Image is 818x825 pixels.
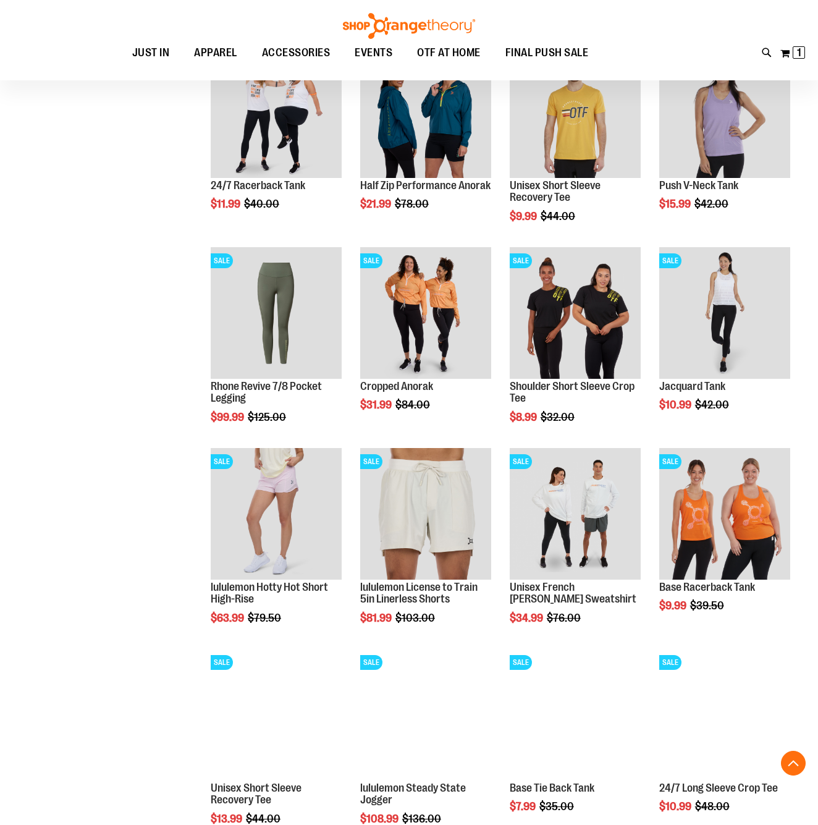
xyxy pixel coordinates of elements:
a: Base Tie Back Tank [510,782,594,794]
span: $9.99 [659,599,688,612]
span: SALE [211,655,233,670]
span: SALE [510,454,532,469]
span: $7.99 [510,800,538,813]
a: APPAREL [182,39,250,67]
a: lululemon Steady State Jogger [360,782,466,806]
div: product [653,241,796,442]
span: ACCESSORIES [262,39,331,67]
span: SALE [659,655,681,670]
button: Back To Top [781,751,806,776]
a: 24/7 Racerback TankSALE [211,46,342,179]
div: product [653,40,796,242]
a: Rhone Revive 7/8 Pocket Legging [211,380,322,405]
a: Product image for Base Tie Back TankSALE [510,649,641,782]
a: Unisex French Terry Crewneck Sweatshirt primary imageSALE [510,448,641,581]
span: $13.99 [211,813,244,825]
img: Cropped Anorak primary image [360,247,491,378]
div: product [354,241,497,442]
span: $81.99 [360,612,394,624]
a: lululemon License to Train 5in Linerless Shorts [360,581,478,606]
span: FINAL PUSH SALE [505,39,589,67]
span: $9.99 [510,210,539,222]
img: Rhone Revive 7/8 Pocket Legging [211,247,342,378]
img: Product image for Base Tie Back Tank [510,649,641,780]
div: product [204,241,348,455]
a: FINAL PUSH SALE [493,39,601,67]
div: product [504,241,647,455]
span: SALE [659,253,681,268]
span: JUST IN [132,39,170,67]
img: Unisex French Terry Crewneck Sweatshirt primary image [510,448,641,579]
div: product [653,442,796,643]
span: $78.00 [395,198,431,210]
span: SALE [360,253,382,268]
img: Shop Orangetheory [341,13,477,39]
a: Rhone Revive 7/8 Pocket LeggingSALE [211,247,342,380]
span: $44.00 [541,210,577,222]
img: Half Zip Performance Anorak [360,46,491,177]
img: Product image for 24/7 Long Sleeve Crop Tee [659,649,790,780]
img: Product image for Shoulder Short Sleeve Crop Tee [510,247,641,378]
a: Product image for 24/7 Long Sleeve Crop TeeSALE [659,649,790,782]
img: Product image for Push V-Neck Tank [659,46,790,177]
a: lululemon Hotty Hot Short High-Rise [211,581,328,606]
span: OTF AT HOME [417,39,481,67]
span: SALE [211,253,233,268]
a: Product image for Base Racerback TankSALE [659,448,790,581]
a: OTF AT HOME [405,39,493,67]
div: product [354,442,497,656]
img: Product image for Base Racerback Tank [659,448,790,579]
span: $35.00 [539,800,576,813]
span: $32.00 [541,411,576,423]
span: $34.99 [510,612,545,624]
img: Product image for Unisex Short Sleeve Recovery Tee [510,46,641,177]
span: $42.00 [695,399,731,411]
a: Unisex Short Sleeve Recovery Tee [211,782,301,806]
span: SALE [510,655,532,670]
a: lululemon License to Train 5in Linerless ShortsSALE [360,448,491,581]
a: lululemon Hotty Hot Short High-RiseSALE [211,448,342,581]
span: $40.00 [244,198,281,210]
span: SALE [659,454,681,469]
a: Product image for Push V-Neck TankSALE [659,46,790,179]
span: $42.00 [694,198,730,210]
span: $63.99 [211,612,246,624]
img: Product image for Unisex Short Sleeve Recovery Tee [211,649,342,780]
img: lululemon License to Train 5in Linerless Shorts [360,448,491,579]
span: $125.00 [248,411,288,423]
span: $79.50 [248,612,283,624]
a: EVENTS [342,39,405,67]
span: $8.99 [510,411,539,423]
img: Front view of Jacquard Tank [659,247,790,378]
div: product [504,442,647,656]
span: $31.99 [360,399,394,411]
span: SALE [211,454,233,469]
a: Push V-Neck Tank [659,179,738,192]
span: $76.00 [547,612,583,624]
a: Unisex French [PERSON_NAME] Sweatshirt [510,581,636,606]
img: lululemon Hotty Hot Short High-Rise [211,448,342,579]
div: product [204,40,348,242]
a: lululemon Steady State JoggerSALE [360,649,491,782]
span: $103.00 [395,612,437,624]
a: Product image for Unisex Short Sleeve Recovery TeeSALE [211,649,342,782]
span: $39.50 [690,599,726,612]
img: lululemon Steady State Jogger [360,649,491,780]
div: product [354,40,497,242]
div: product [504,40,647,254]
span: $15.99 [659,198,693,210]
span: $108.99 [360,813,400,825]
span: $10.99 [659,399,693,411]
span: 1 [797,46,801,59]
span: SALE [510,253,532,268]
span: APPAREL [194,39,237,67]
span: $84.00 [395,399,432,411]
div: product [204,442,348,656]
a: ACCESSORIES [250,39,343,67]
a: Half Zip Performance Anorak [360,179,491,192]
span: $21.99 [360,198,393,210]
a: Jacquard Tank [659,380,725,392]
span: EVENTS [355,39,392,67]
img: 24/7 Racerback Tank [211,46,342,177]
span: SALE [360,454,382,469]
